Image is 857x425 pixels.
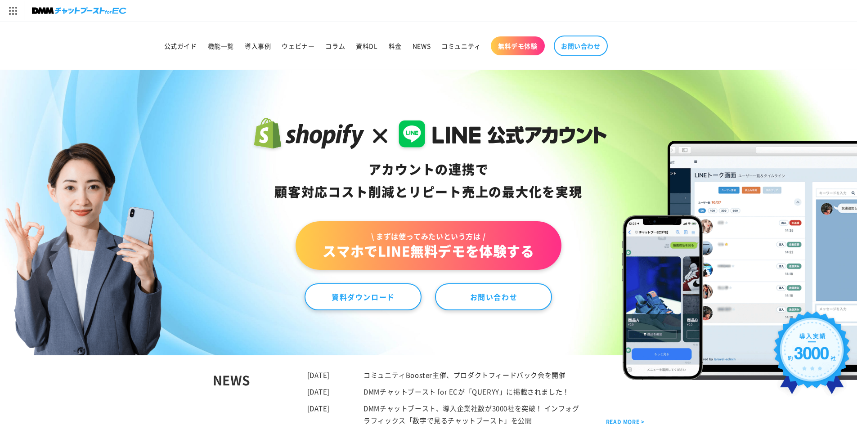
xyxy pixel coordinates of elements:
[389,42,402,50] span: 料金
[561,42,601,50] span: お問い合わせ
[363,370,565,380] a: コミュニティBooster主催、プロダクトフィードバック会を開催
[383,36,407,55] a: 料金
[250,158,607,203] div: アカウントの連携で 顧客対応コスト削減と リピート売上の 最大化を実現
[159,36,202,55] a: 公式ガイド
[1,1,24,20] img: サービス
[407,36,436,55] a: NEWS
[363,387,570,396] a: DMMチャットブースト for ECが「QUERYY」に掲載されました！
[325,42,345,50] span: コラム
[491,36,545,55] a: 無料デモ体験
[282,42,314,50] span: ウェビナー
[307,387,330,396] time: [DATE]
[436,36,486,55] a: コミュニティ
[208,42,234,50] span: 機能一覧
[202,36,239,55] a: 機能一覧
[435,283,552,310] a: お問い合わせ
[307,403,330,413] time: [DATE]
[554,36,608,56] a: お問い合わせ
[296,221,561,270] a: \ まずは使ってみたいという方は /スマホでLINE無料デモを体験する
[350,36,383,55] a: 資料DL
[305,283,422,310] a: 資料ダウンロード
[769,307,855,405] img: 導入実績約3000社
[413,42,431,50] span: NEWS
[307,370,330,380] time: [DATE]
[245,42,271,50] span: 導入事例
[320,36,350,55] a: コラム
[32,4,126,17] img: チャットブーストforEC
[498,42,538,50] span: 無料デモ体験
[164,42,197,50] span: 公式ガイド
[323,231,534,241] span: \ まずは使ってみたいという方は /
[363,403,579,425] a: DMMチャットブースト、導入企業社数が3000社を突破！ インフォグラフィックス「数字で見るチャットブースト」を公開
[239,36,276,55] a: 導入事例
[441,42,481,50] span: コミュニティ
[356,42,377,50] span: 資料DL
[276,36,320,55] a: ウェビナー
